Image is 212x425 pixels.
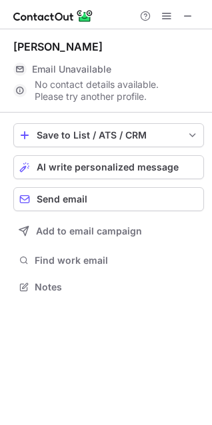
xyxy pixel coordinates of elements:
span: Find work email [35,254,199,266]
button: Add to email campaign [13,219,204,243]
span: Add to email campaign [36,226,142,236]
div: No contact details available. Please try another profile. [13,80,204,101]
img: ContactOut v5.3.10 [13,8,93,24]
span: Notes [35,281,199,293]
button: AI write personalized message [13,155,204,179]
div: [PERSON_NAME] [13,40,103,53]
div: Save to List / ATS / CRM [37,130,181,141]
button: Find work email [13,251,204,270]
span: AI write personalized message [37,162,179,173]
button: Notes [13,278,204,296]
button: Send email [13,187,204,211]
span: Email Unavailable [32,63,111,75]
span: Send email [37,194,87,205]
button: save-profile-one-click [13,123,204,147]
